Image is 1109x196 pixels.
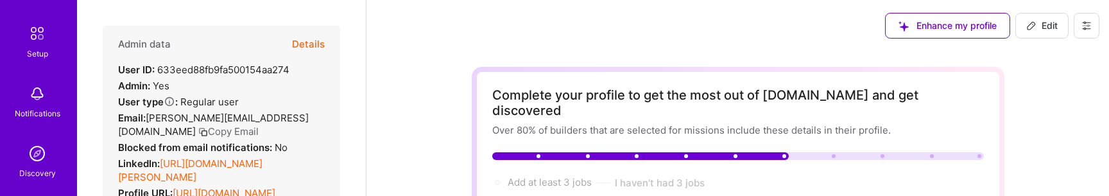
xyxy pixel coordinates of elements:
h4: Admin data [118,39,171,50]
div: Regular user [118,95,239,109]
div: Notifications [15,107,60,120]
strong: Blocked from email notifications: [118,141,275,154]
button: Details [292,26,325,63]
strong: LinkedIn: [118,157,160,170]
i: icon SuggestedTeams [898,21,909,31]
strong: User type : [118,96,178,108]
button: Copy Email [198,125,259,138]
div: 633eed88fb9fa500154aa274 [118,63,289,76]
span: Add at least 3 jobs [508,176,592,188]
img: discovery [24,141,50,166]
a: [URL][DOMAIN_NAME][PERSON_NAME] [118,157,262,183]
div: Setup [27,47,48,60]
div: Discovery [19,166,56,180]
img: bell [24,81,50,107]
strong: Admin: [118,80,150,92]
i: icon Copy [198,127,208,137]
button: I haven't had 3 jobs [615,176,705,190]
button: Edit [1015,13,1069,39]
img: setup [24,20,51,47]
strong: Email: [118,112,146,124]
span: Enhance my profile [898,19,997,32]
span: Edit [1026,19,1058,32]
div: No [118,141,288,154]
div: Yes [118,79,169,93]
div: Over 80% of builders that are selected for missions include these details in their profile. [492,123,984,137]
span: [PERSON_NAME][EMAIL_ADDRESS][DOMAIN_NAME] [118,112,309,138]
button: Enhance my profile [885,13,1010,39]
div: Complete your profile to get the most out of [DOMAIN_NAME] and get discovered [492,87,984,118]
i: Help [164,96,175,107]
strong: User ID: [118,64,155,76]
